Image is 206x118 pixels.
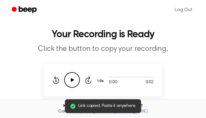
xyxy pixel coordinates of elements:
[146,79,154,86] span: 0:02
[4,109,202,115] span: Contact us
[7,44,199,54] p: Click the button to copy your recording.
[97,76,106,86] button: 1.0x
[7,30,199,39] h1: Your Recording is Ready
[169,2,199,17] a: Log Out
[109,79,117,86] span: 0:00
[80,109,148,114] a: [EMAIL_ADDRESS][DOMAIN_NAME]
[7,4,42,16] a: Beep
[78,103,136,109] span: Link copied. Paste it anywhere.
